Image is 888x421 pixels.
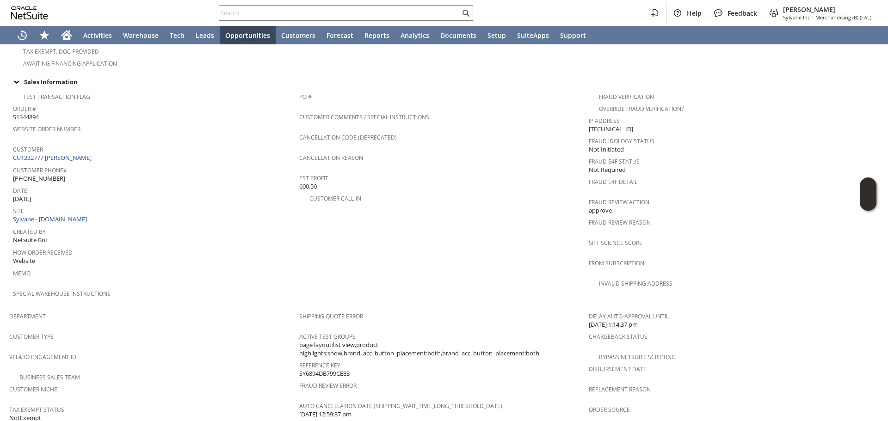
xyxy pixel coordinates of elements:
a: Memo [13,269,31,277]
span: Not Initiated [589,145,624,154]
span: 600.50 [299,182,317,191]
svg: Shortcuts [39,30,50,41]
svg: Recent Records [17,30,28,41]
span: Merchandising (B) (FAL) [815,14,871,21]
span: page layout:list view,product highlights:show,brand_acc_button_placement:both,brand_acc_button_pl... [299,341,585,358]
a: Setup [482,26,512,44]
a: Customer Phone# [13,166,67,174]
a: Customers [276,26,321,44]
a: Fraud Verification [599,93,654,101]
a: Active Test Groups [299,333,356,341]
span: approve [589,206,612,215]
a: Site [13,207,24,215]
a: Support [555,26,592,44]
a: Fraud E4F Detail [589,178,637,186]
a: Tech [164,26,190,44]
span: [TECHNICAL_ID] [589,125,633,134]
a: Tax Exempt Status [9,406,64,414]
a: CU1232777 [PERSON_NAME] [13,153,94,162]
a: Invalid Shipping Address [599,280,672,287]
a: Customer [13,146,43,153]
a: Customer Type [9,333,54,341]
svg: logo [11,6,48,19]
a: Override Fraud Verification? [599,105,684,113]
a: Fraud Review Action [589,198,649,206]
a: Customer Niche [9,385,57,393]
span: Warehouse [123,31,159,40]
a: Fraud Review Reason [589,219,651,226]
a: Cancellation Reason [299,154,363,162]
span: - [812,14,814,21]
a: Warehouse [117,26,164,44]
span: Feedback [728,9,757,18]
a: Cancellation Code (deprecated) [299,134,397,141]
span: Not Required [589,165,626,174]
input: Search [219,7,460,18]
a: Bypass NetSuite Scripting [599,353,676,361]
span: Help [687,9,702,18]
span: [DATE] 1:14:37 pm [589,320,638,329]
span: S1344894 [13,113,39,122]
a: Home [55,26,78,44]
a: Department [9,312,46,320]
span: Activities [83,31,112,40]
span: Oracle Guided Learning Widget. To move around, please hold and drag [860,195,876,211]
iframe: Click here to launch Oracle Guided Learning Help Panel [860,177,876,211]
span: Tech [170,31,185,40]
a: Customer Call-in [309,195,361,202]
a: Order Source [589,406,630,414]
a: SuiteApps [512,26,555,44]
a: Disbursement Date [589,365,647,373]
span: [DATE] 12:59:37 pm [299,410,351,419]
a: Auto Cancellation Date (shipping_wait_time_long_threshold_date) [299,402,502,410]
svg: Search [460,7,471,18]
span: Leads [196,31,214,40]
a: Est Profit [299,174,328,182]
a: Date [13,187,27,195]
svg: Home [61,30,72,41]
a: Business Sales Team [19,373,80,381]
a: Leads [190,26,220,44]
a: Reference Key [299,361,340,369]
span: Opportunities [225,31,270,40]
a: PO # [299,93,312,101]
a: Velaro Engagement ID [9,353,76,361]
span: SuiteApps [517,31,549,40]
a: Recent Records [11,26,33,44]
a: Customer Comments / Special Instructions [299,113,429,121]
a: Fraud E4F Status [589,158,640,165]
a: Test Transaction Flag [23,93,90,101]
span: Website [13,256,35,265]
a: Reports [359,26,395,44]
a: Awaiting Financing Application [23,60,117,67]
a: Documents [435,26,482,44]
a: Created By [13,228,46,236]
a: Forecast [321,26,359,44]
a: Analytics [395,26,435,44]
a: Order # [13,105,36,113]
span: Netsuite Bot [13,236,48,244]
a: How Order Received [13,249,73,256]
div: Shortcuts [33,26,55,44]
span: [PERSON_NAME] [783,5,871,14]
span: [PHONE_NUMBER] [13,174,65,183]
a: Delay Auto-Approval Until [589,312,669,320]
a: Website Order Number [13,125,80,133]
a: Activities [78,26,117,44]
a: Special Warehouse Instructions [13,290,111,298]
a: IP Address [589,117,620,125]
span: Support [560,31,586,40]
a: From Subscription [589,259,644,267]
a: Tax Exempt. Doc Provided [23,48,99,55]
a: Replacement reason [589,385,651,393]
span: Documents [440,31,476,40]
span: SY6894DB799CE83 [299,369,350,378]
a: Sift Science Score [589,239,642,247]
span: Reports [364,31,389,40]
a: Chargeback Status [589,333,647,341]
div: Sales Information [9,76,875,88]
td: Sales Information [9,76,879,88]
span: Sylvane Inc [783,14,810,21]
a: Fraud Review Error [299,382,357,390]
span: [DATE] [13,195,31,203]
